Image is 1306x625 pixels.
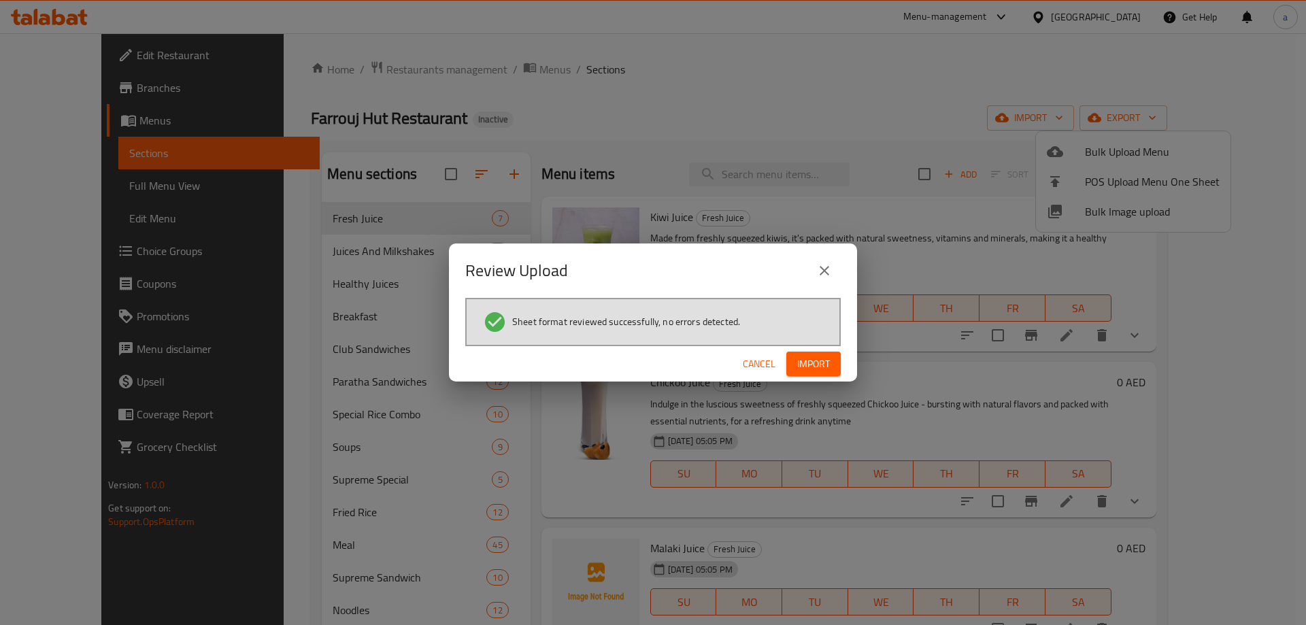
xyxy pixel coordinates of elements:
span: Cancel [743,356,775,373]
button: Import [786,352,841,377]
span: Sheet format reviewed successfully, no errors detected. [512,315,740,328]
button: Cancel [737,352,781,377]
h2: Review Upload [465,260,568,282]
button: close [808,254,841,287]
span: Import [797,356,830,373]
